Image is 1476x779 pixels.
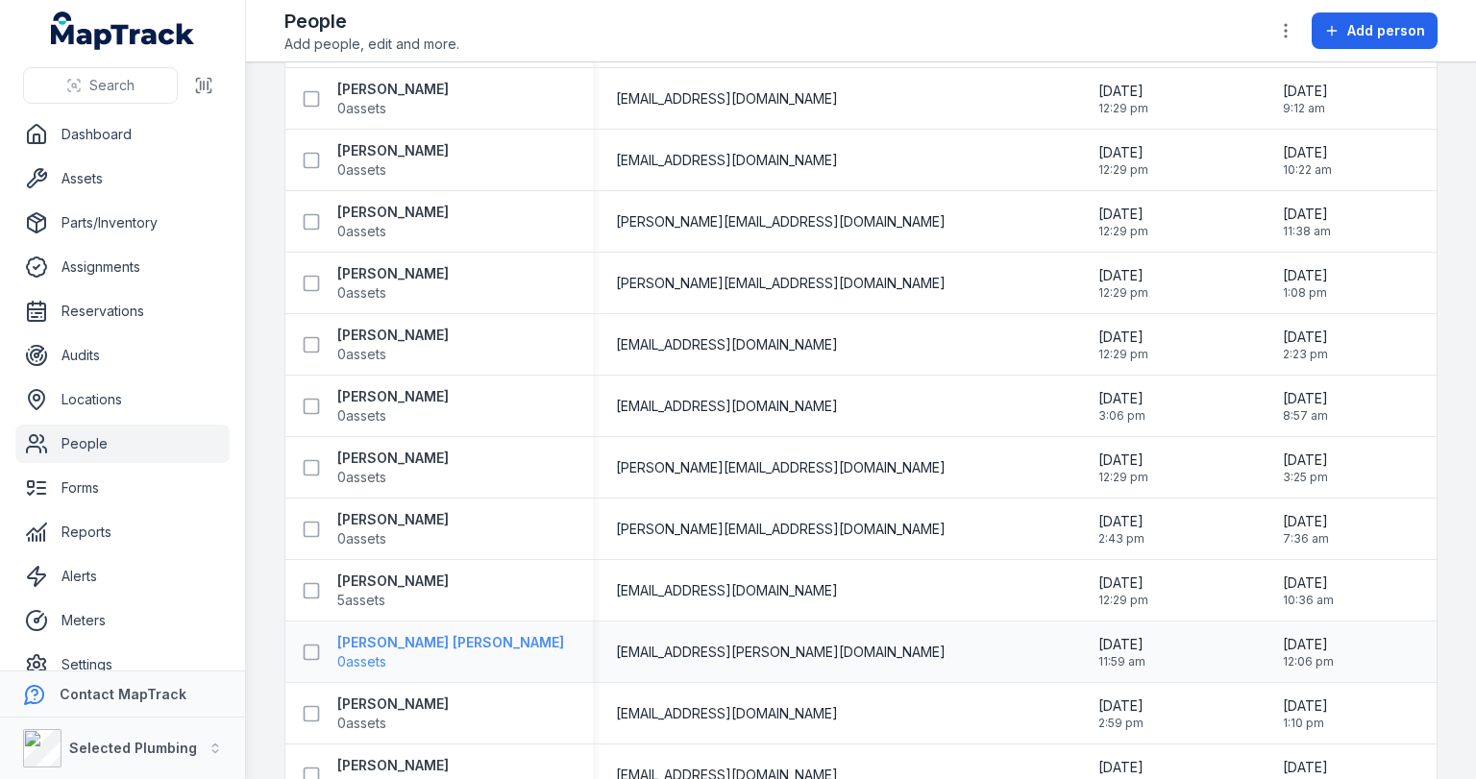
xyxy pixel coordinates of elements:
strong: [PERSON_NAME] [337,80,449,99]
span: [DATE] [1283,82,1328,101]
span: 1:08 pm [1283,285,1328,301]
time: 8/18/2025, 1:08:36 PM [1283,266,1328,301]
span: [EMAIL_ADDRESS][DOMAIN_NAME] [616,397,838,416]
span: [DATE] [1098,450,1148,470]
span: [PERSON_NAME][EMAIL_ADDRESS][DOMAIN_NAME] [616,520,946,539]
span: 5 assets [337,591,385,610]
span: 2:59 pm [1098,716,1144,731]
span: [DATE] [1098,696,1144,716]
span: 12:29 pm [1098,593,1148,608]
time: 8/20/2025, 12:06:07 PM [1283,635,1334,669]
a: Assignments [15,248,230,286]
span: [DATE] [1283,573,1334,593]
a: Parts/Inventory [15,204,230,242]
span: 7:36 am [1283,531,1329,547]
a: Dashboard [15,115,230,154]
span: 11:59 am [1098,654,1145,669]
span: [DATE] [1098,389,1145,408]
span: Search [89,76,135,95]
time: 9/4/2025, 3:06:06 PM [1098,389,1145,424]
span: 1:10 pm [1283,716,1328,731]
a: Locations [15,380,230,419]
span: [DATE] [1283,696,1328,716]
time: 1/14/2025, 12:29:42 PM [1098,205,1148,239]
time: 9/22/2025, 11:38:58 AM [1283,205,1331,239]
a: [PERSON_NAME] [PERSON_NAME]0assets [337,633,564,671]
time: 8/18/2025, 1:10:51 PM [1283,696,1328,731]
span: 10:22 am [1283,162,1332,178]
span: [DATE] [1098,328,1148,347]
span: [DATE] [1283,450,1328,470]
a: [PERSON_NAME]0assets [337,326,449,364]
button: Add person [1312,12,1438,49]
span: 0 assets [337,529,386,548]
a: [PERSON_NAME]0assets [337,510,449,548]
a: [PERSON_NAME]0assets [337,141,449,180]
strong: [PERSON_NAME] [337,694,449,714]
span: [DATE] [1098,512,1144,531]
span: [PERSON_NAME][EMAIL_ADDRESS][DOMAIN_NAME] [616,212,946,231]
a: Settings [15,645,230,684]
span: [DATE] [1098,266,1148,285]
span: 12:29 pm [1098,347,1148,362]
time: 1/14/2025, 12:29:42 PM [1098,573,1148,608]
strong: [PERSON_NAME] [337,387,449,406]
span: 10:36 am [1283,593,1334,608]
a: Forms [15,469,230,507]
a: [PERSON_NAME]0assets [337,203,449,241]
span: 2:43 pm [1098,531,1144,547]
span: [EMAIL_ADDRESS][PERSON_NAME][DOMAIN_NAME] [616,643,946,662]
time: 8/18/2025, 11:59:16 AM [1098,635,1145,669]
span: Add person [1347,21,1425,40]
strong: [PERSON_NAME] [337,756,449,775]
strong: [PERSON_NAME] [337,141,449,160]
span: [DATE] [1283,389,1328,408]
time: 10/13/2025, 8:57:32 AM [1283,389,1328,424]
time: 9/2/2025, 9:12:37 AM [1283,82,1328,116]
time: 1/14/2025, 12:29:42 PM [1098,328,1148,362]
a: [PERSON_NAME]0assets [337,80,449,118]
strong: Contact MapTrack [60,686,186,702]
span: 12:06 pm [1283,654,1334,669]
a: Assets [15,159,230,198]
span: [DATE] [1283,328,1328,347]
span: 3:06 pm [1098,408,1145,424]
a: [PERSON_NAME]0assets [337,449,449,487]
span: Add people, edit and more. [284,35,459,54]
strong: [PERSON_NAME] [337,449,449,468]
span: [DATE] [1283,758,1331,777]
span: [EMAIL_ADDRESS][DOMAIN_NAME] [616,581,838,600]
strong: [PERSON_NAME] [PERSON_NAME] [337,633,564,652]
span: 12:29 pm [1098,470,1148,485]
strong: [PERSON_NAME] [337,510,449,529]
time: 8/12/2025, 7:36:35 AM [1283,512,1329,547]
a: Audits [15,336,230,375]
span: [EMAIL_ADDRESS][DOMAIN_NAME] [616,89,838,109]
span: 0 assets [337,222,386,241]
a: [PERSON_NAME]0assets [337,694,449,733]
span: [DATE] [1098,758,1148,777]
span: [DATE] [1098,82,1148,101]
span: [DATE] [1098,573,1148,593]
span: 0 assets [337,283,386,303]
a: MapTrack [51,12,195,50]
time: 9/1/2025, 2:23:43 PM [1283,328,1328,362]
span: 12:29 pm [1098,224,1148,239]
span: 0 assets [337,406,386,426]
button: Search [23,67,178,104]
span: 0 assets [337,99,386,118]
span: 0 assets [337,160,386,180]
strong: [PERSON_NAME] [337,264,449,283]
span: [EMAIL_ADDRESS][DOMAIN_NAME] [616,151,838,170]
span: 0 assets [337,468,386,487]
strong: [PERSON_NAME] [337,572,449,591]
a: Reports [15,513,230,551]
a: [PERSON_NAME]0assets [337,264,449,303]
span: 3:25 pm [1283,470,1328,485]
time: 1/14/2025, 12:29:42 PM [1098,450,1148,485]
a: Reservations [15,292,230,330]
span: [DATE] [1283,205,1331,224]
span: [DATE] [1283,143,1332,162]
span: 12:29 pm [1098,101,1148,116]
a: [PERSON_NAME]0assets [337,387,449,426]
